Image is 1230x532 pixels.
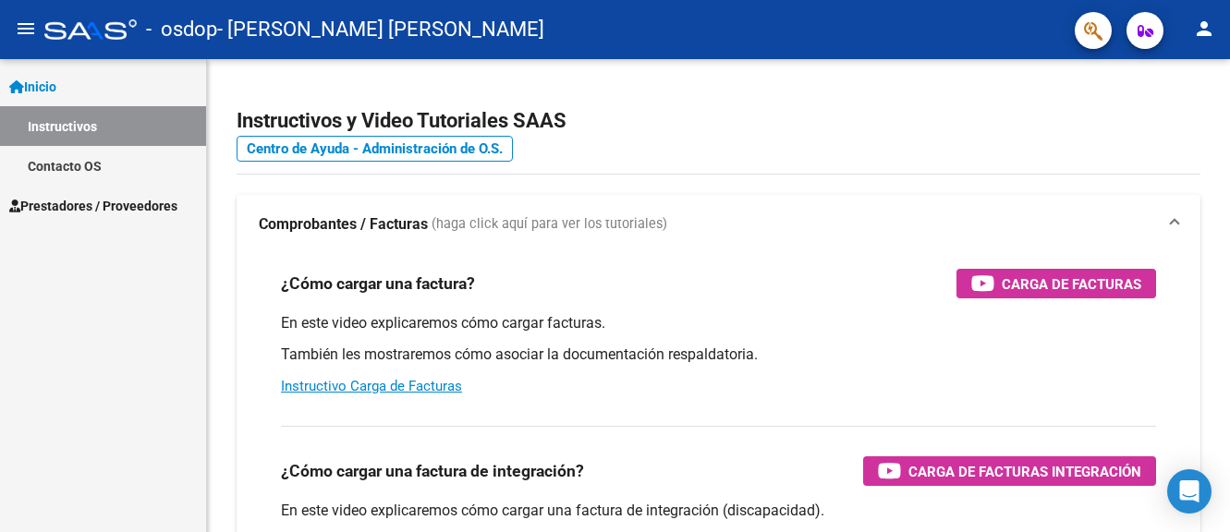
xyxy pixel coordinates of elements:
strong: Comprobantes / Facturas [259,214,428,235]
p: También les mostraremos cómo asociar la documentación respaldatoria. [281,345,1156,365]
div: Open Intercom Messenger [1167,469,1212,514]
mat-icon: menu [15,18,37,40]
p: En este video explicaremos cómo cargar una factura de integración (discapacidad). [281,501,1156,521]
h2: Instructivos y Video Tutoriales SAAS [237,103,1200,139]
span: - osdop [146,9,217,50]
p: En este video explicaremos cómo cargar facturas. [281,313,1156,333]
span: Carga de Facturas Integración [908,460,1141,483]
span: Inicio [9,77,56,97]
mat-expansion-panel-header: Comprobantes / Facturas (haga click aquí para ver los tutoriales) [237,195,1200,254]
button: Carga de Facturas [956,269,1156,298]
span: (haga click aquí para ver los tutoriales) [432,214,667,235]
mat-icon: person [1193,18,1215,40]
span: Carga de Facturas [1002,272,1141,296]
a: Instructivo Carga de Facturas [281,378,462,394]
span: - [PERSON_NAME] [PERSON_NAME] [217,9,544,50]
h3: ¿Cómo cargar una factura de integración? [281,458,584,484]
span: Prestadores / Proveedores [9,196,177,216]
a: Centro de Ayuda - Administración de O.S. [237,136,513,162]
button: Carga de Facturas Integración [863,456,1156,486]
h3: ¿Cómo cargar una factura? [281,271,475,296]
